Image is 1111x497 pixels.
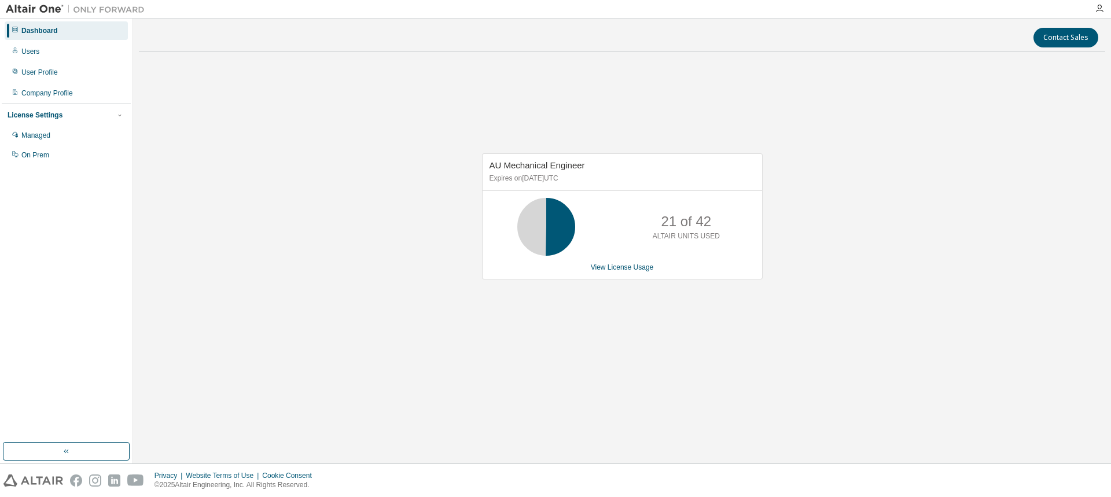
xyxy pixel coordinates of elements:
[21,89,73,98] div: Company Profile
[21,26,58,35] div: Dashboard
[591,263,654,271] a: View License Usage
[21,68,58,77] div: User Profile
[70,474,82,487] img: facebook.svg
[8,111,62,120] div: License Settings
[89,474,101,487] img: instagram.svg
[21,47,39,56] div: Users
[21,131,50,140] div: Managed
[1033,28,1098,47] button: Contact Sales
[6,3,150,15] img: Altair One
[186,471,262,480] div: Website Terms of Use
[490,174,752,183] p: Expires on [DATE] UTC
[108,474,120,487] img: linkedin.svg
[154,471,186,480] div: Privacy
[490,160,585,170] span: AU Mechanical Engineer
[3,474,63,487] img: altair_logo.svg
[262,471,318,480] div: Cookie Consent
[127,474,144,487] img: youtube.svg
[661,212,711,231] p: 21 of 42
[154,480,319,490] p: © 2025 Altair Engineering, Inc. All Rights Reserved.
[21,150,49,160] div: On Prem
[653,231,720,241] p: ALTAIR UNITS USED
